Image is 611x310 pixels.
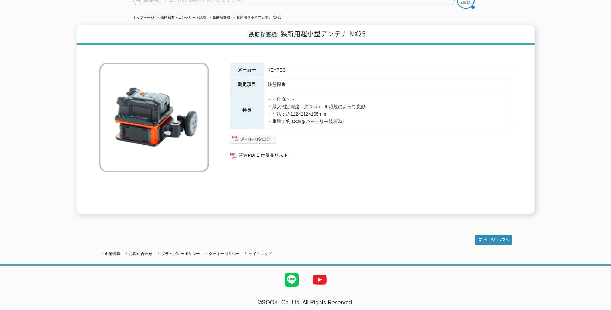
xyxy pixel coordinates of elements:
[99,63,209,172] img: 狭所用超小型アンテナ NX25
[230,133,276,144] img: メーカーカタログ
[277,266,306,294] img: LINE
[161,252,200,256] a: プライバシーポリシー
[264,63,512,77] td: KEYTEC
[105,252,120,256] a: 企業情報
[249,252,272,256] a: サイトマップ
[230,63,264,77] th: メーカー
[281,29,366,38] span: 狭所用超小型アンテナ NX25
[230,77,264,92] th: 測定項目
[160,15,206,19] a: 鉄筋探査・コンクリート試験
[264,92,512,129] td: ＜＜仕様＞＞ ・最大測定深度：約75cm ※環境によって変動 ・寸法：約112×112×105mm ・重量：約0.83kg(バッテリー装着時)
[213,15,230,19] a: 鉄筋探査機
[129,252,152,256] a: お問い合わせ
[264,77,512,92] td: 鉄筋探査
[133,15,154,19] a: トップページ
[230,92,264,129] th: 特長
[231,14,282,21] li: 狭所用超小型アンテナ NX25
[247,30,279,38] span: 鉄筋探査機
[475,235,512,245] img: トップページへ
[306,266,334,294] img: YouTube
[230,138,276,143] a: メーカーカタログ
[230,151,512,160] a: 関連PDF1 付属品リスト
[209,252,240,256] a: クッキーポリシー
